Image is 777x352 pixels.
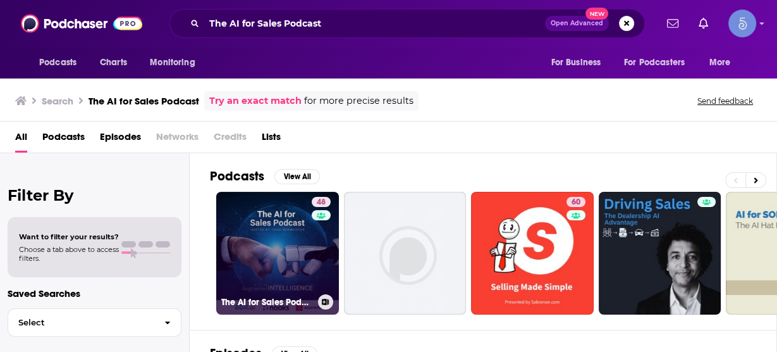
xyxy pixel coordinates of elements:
[42,127,85,153] a: Podcasts
[542,51,616,75] button: open menu
[566,197,585,207] a: 60
[100,127,141,153] a: Episodes
[8,287,181,299] p: Saved Searches
[8,186,181,204] h2: Filter By
[169,9,645,38] div: Search podcasts, credits, & more...
[21,11,142,35] img: Podchaser - Follow, Share and Rate Podcasts
[304,94,413,108] span: for more precise results
[210,168,320,184] a: PodcastsView All
[728,9,756,37] img: User Profile
[100,54,127,72] span: Charts
[471,192,594,315] a: 60
[572,196,580,209] span: 60
[30,51,93,75] button: open menu
[312,197,331,207] a: 48
[694,96,757,106] button: Send feedback
[15,127,27,153] a: All
[19,232,119,241] span: Want to filter your results?
[709,54,731,72] span: More
[92,51,135,75] a: Charts
[89,95,199,107] h3: The AI for Sales Podcast
[545,16,609,31] button: Open AdvancedNew
[214,127,247,153] span: Credits
[216,192,339,315] a: 48The AI for Sales Podcast
[141,51,211,75] button: open menu
[728,9,756,37] span: Logged in as Spiral5-G1
[42,95,73,107] h3: Search
[551,54,601,72] span: For Business
[150,54,195,72] span: Monitoring
[585,8,608,20] span: New
[662,13,683,34] a: Show notifications dropdown
[39,54,76,72] span: Podcasts
[551,20,603,27] span: Open Advanced
[221,297,313,308] h3: The AI for Sales Podcast
[694,13,713,34] a: Show notifications dropdown
[156,127,199,153] span: Networks
[19,245,119,263] span: Choose a tab above to access filters.
[728,9,756,37] button: Show profile menu
[8,308,181,337] button: Select
[210,168,264,184] h2: Podcasts
[8,318,154,327] span: Select
[616,51,703,75] button: open menu
[274,169,320,184] button: View All
[204,13,545,34] input: Search podcasts, credits, & more...
[262,127,281,153] a: Lists
[209,94,302,108] a: Try an exact match
[624,54,685,72] span: For Podcasters
[701,51,747,75] button: open menu
[317,196,326,209] span: 48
